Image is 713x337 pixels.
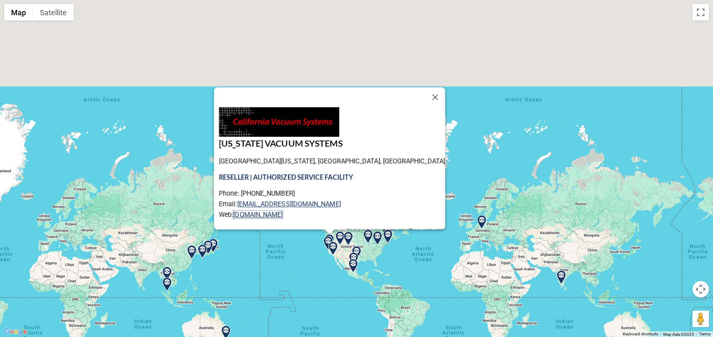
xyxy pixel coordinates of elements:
[425,87,445,107] button: Close
[347,228,445,236] strong: [GEOGRAPHIC_DATA][US_STATE]
[219,138,445,150] h3: [US_STATE] VACUUM SYSTEMS
[219,188,445,220] p: Phone: [PHONE_NUMBER] Email: Web:
[237,200,341,208] a: [EMAIL_ADDRESS][DOMAIN_NAME]
[233,211,283,218] a: [DOMAIN_NAME]
[219,173,353,181] strong: RESELLER | AUTHORIZED SERVICE FACILITY
[219,156,445,167] p: [GEOGRAPHIC_DATA][US_STATE], [GEOGRAPHIC_DATA], [GEOGRAPHIC_DATA]
[219,107,339,137] img: CalVacuum_292x72.jpg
